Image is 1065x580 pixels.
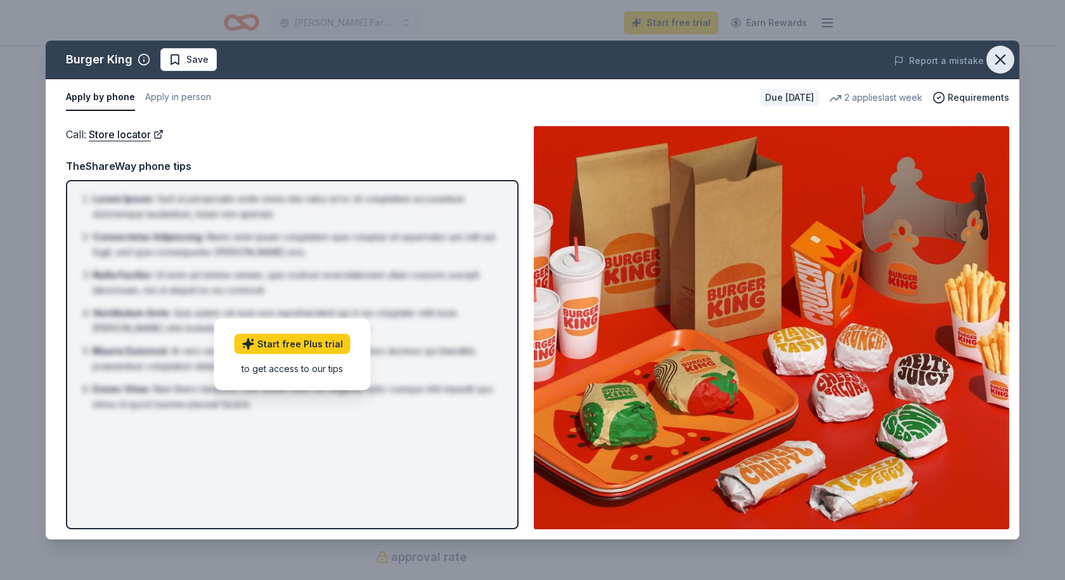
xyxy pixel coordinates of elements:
a: Start free Plus trial [235,334,351,354]
li: Quis autem vel eum iure reprehenderit qui in ea voluptate velit esse [PERSON_NAME] nihil molestia... [93,306,500,336]
span: Mauris Euismod : [93,345,169,356]
a: Store locator [89,126,164,143]
li: Nam libero tempore, cum soluta nobis est eligendi optio cumque nihil impedit quo minus id quod ma... [93,382,500,412]
button: Requirements [933,90,1009,105]
span: Donec Vitae : [93,383,151,394]
span: Nulla Facilisi : [93,269,153,280]
img: Image for Burger King [534,126,1009,529]
button: Report a mistake [894,53,984,68]
div: TheShareWay phone tips [66,158,519,174]
button: Apply by phone [66,84,135,111]
li: Sed ut perspiciatis unde omnis iste natus error sit voluptatem accusantium doloremque laudantium,... [93,191,500,222]
button: Apply in person [145,84,211,111]
div: Burger King [66,49,132,70]
div: 2 applies last week [829,90,922,105]
div: Call : [66,126,519,143]
li: Ut enim ad minima veniam, quis nostrum exercitationem ullam corporis suscipit laboriosam, nisi ut... [93,267,500,298]
div: Due [DATE] [760,89,819,106]
div: to get access to our tips [235,362,351,375]
button: Save [160,48,217,71]
span: Consectetur Adipiscing : [93,231,204,242]
span: Lorem Ipsum : [93,193,155,204]
span: Requirements [948,90,1009,105]
li: At vero eos et accusamus et iusto odio dignissimos ducimus qui blanditiis praesentium voluptatum ... [93,344,500,374]
li: Nemo enim ipsam voluptatem quia voluptas sit aspernatur aut odit aut fugit, sed quia consequuntur... [93,229,500,260]
span: Save [186,52,209,67]
span: Vestibulum Ante : [93,307,171,318]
